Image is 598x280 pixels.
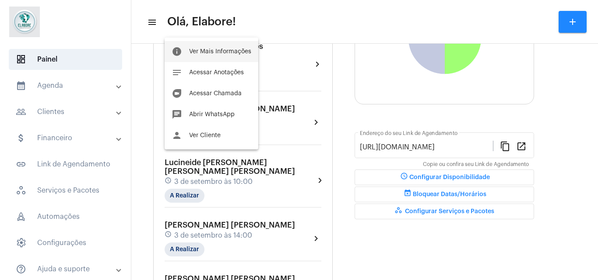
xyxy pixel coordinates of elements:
[189,69,244,76] span: Acessar Anotações
[172,88,182,99] mat-icon: duo
[172,67,182,78] mat-icon: notes
[189,111,235,118] span: Abrir WhatsApp
[189,132,221,138] span: Ver Cliente
[189,90,242,97] span: Acessar Chamada
[172,130,182,141] mat-icon: person
[172,109,182,120] mat-icon: chat
[172,46,182,57] mat-icon: info
[189,48,251,55] span: Ver Mais Informações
